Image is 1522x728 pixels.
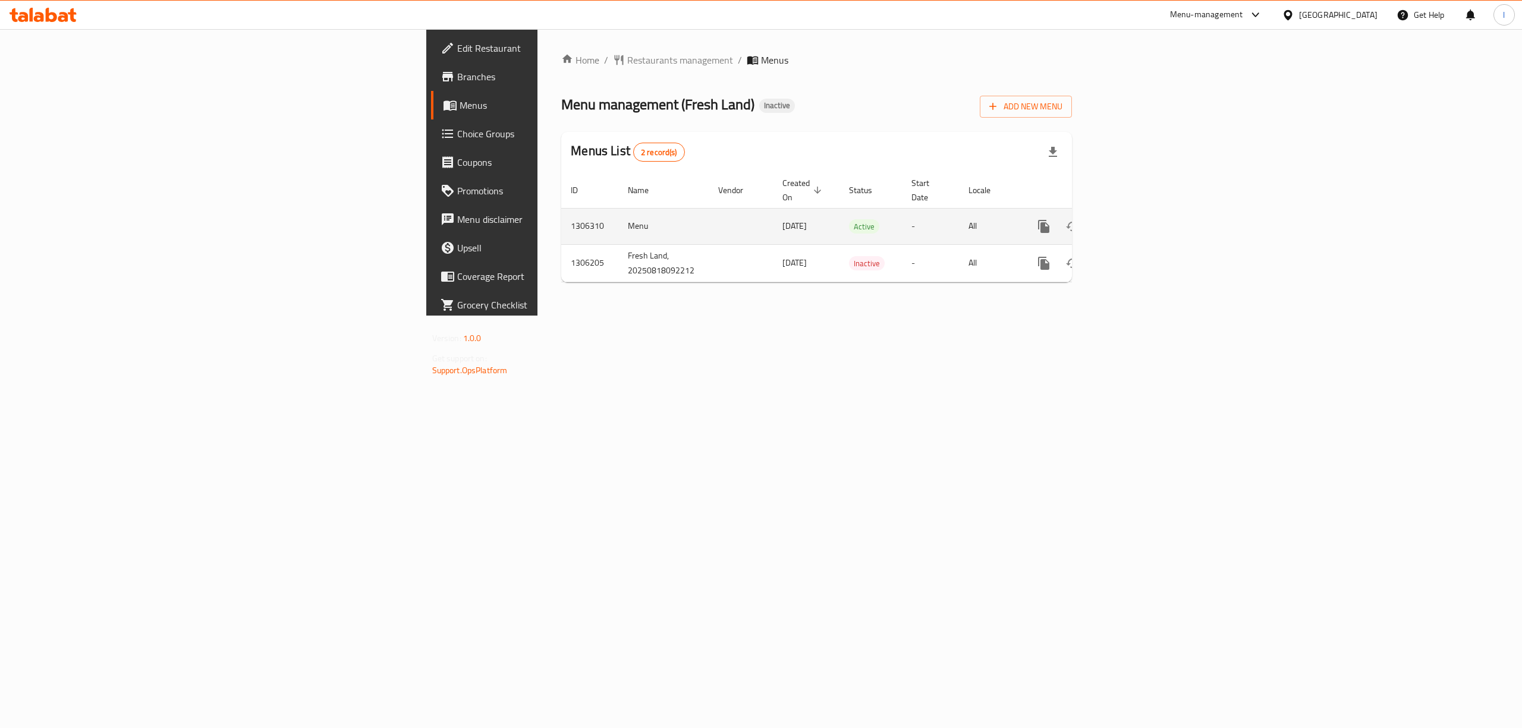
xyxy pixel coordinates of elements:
[902,244,959,282] td: -
[1170,8,1243,22] div: Menu-management
[431,119,681,148] a: Choice Groups
[911,176,945,204] span: Start Date
[431,34,681,62] a: Edit Restaurant
[959,208,1020,244] td: All
[431,262,681,291] a: Coverage Report
[457,241,671,255] span: Upsell
[718,183,759,197] span: Vendor
[849,257,885,270] span: Inactive
[457,70,671,84] span: Branches
[980,96,1072,118] button: Add New Menu
[1030,249,1058,278] button: more
[561,172,1153,282] table: enhanced table
[561,53,1072,67] nav: breadcrumb
[431,177,681,205] a: Promotions
[1030,212,1058,241] button: more
[431,205,681,234] a: Menu disclaimer
[463,330,482,346] span: 1.0.0
[1039,138,1067,166] div: Export file
[432,363,508,378] a: Support.OpsPlatform
[457,155,671,169] span: Coupons
[634,147,684,158] span: 2 record(s)
[1058,249,1087,278] button: Change Status
[571,142,684,162] h2: Menus List
[782,255,807,270] span: [DATE]
[432,330,461,346] span: Version:
[431,291,681,319] a: Grocery Checklist
[1299,8,1378,21] div: [GEOGRAPHIC_DATA]
[457,127,671,141] span: Choice Groups
[738,53,742,67] li: /
[457,212,671,226] span: Menu disclaimer
[759,100,795,111] span: Inactive
[633,143,685,162] div: Total records count
[782,218,807,234] span: [DATE]
[432,351,487,366] span: Get support on:
[628,183,664,197] span: Name
[782,176,825,204] span: Created On
[959,244,1020,282] td: All
[849,256,885,270] div: Inactive
[457,184,671,198] span: Promotions
[1058,212,1087,241] button: Change Status
[431,62,681,91] a: Branches
[457,269,671,283] span: Coverage Report
[968,183,1006,197] span: Locale
[902,208,959,244] td: -
[761,53,788,67] span: Menus
[431,91,681,119] a: Menus
[457,41,671,55] span: Edit Restaurant
[849,219,879,234] div: Active
[849,183,888,197] span: Status
[849,220,879,234] span: Active
[1020,172,1153,209] th: Actions
[431,234,681,262] a: Upsell
[627,53,733,67] span: Restaurants management
[989,99,1062,114] span: Add New Menu
[460,98,671,112] span: Menus
[457,298,671,312] span: Grocery Checklist
[431,148,681,177] a: Coupons
[571,183,593,197] span: ID
[1503,8,1505,21] span: l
